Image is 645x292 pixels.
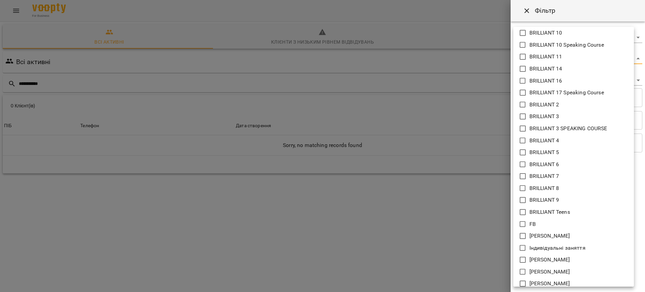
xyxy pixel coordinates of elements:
[529,53,562,61] p: BRILLIANT 11
[529,89,604,97] p: BRILLIANT 17 Speaking Course
[529,112,559,120] p: BRILLIANT 3
[529,280,570,288] p: [PERSON_NAME]
[529,65,562,73] p: BRILLIANT 14
[529,208,570,216] p: BRILLIANT Teens
[529,196,559,204] p: BRILLIANT 9
[529,232,570,240] p: [PERSON_NAME]
[529,172,559,180] p: BRILLIANT 7
[529,137,559,145] p: BRILLIANT 4
[529,256,570,264] p: [PERSON_NAME]
[529,101,559,109] p: BRILLIANT 2
[529,125,607,133] p: BRILLIANT 3 SPEAKING COURSE
[529,244,586,252] p: Індивідуальні заняття
[529,160,559,168] p: BRILLIANT 6
[529,184,559,192] p: BRILLIANT 8
[529,268,570,276] p: [PERSON_NAME]
[529,148,559,156] p: BRILLIANT 5
[529,29,562,37] p: BRILLIANT 10
[529,77,562,85] p: BRILLIANT 16
[529,41,604,49] p: BRILLIANT 10 Speaking Course
[529,220,536,228] p: FB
